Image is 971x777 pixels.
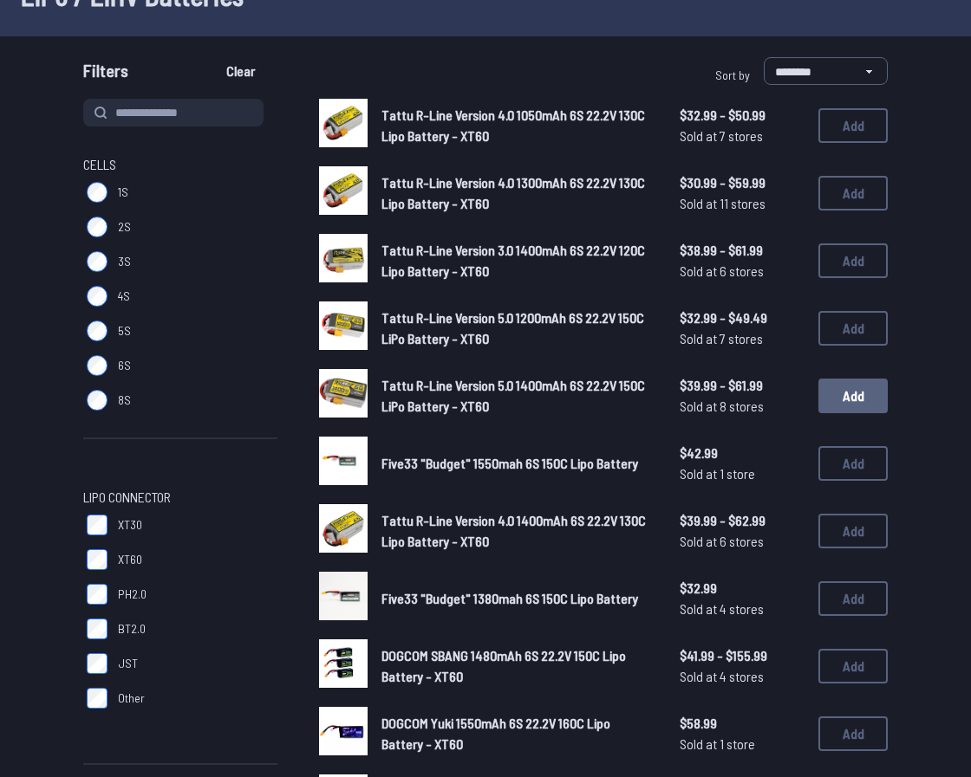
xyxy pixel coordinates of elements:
[319,707,368,755] img: image
[680,443,805,463] span: $42.99
[319,504,368,558] a: image
[319,572,368,620] img: image
[87,251,108,272] input: 3S
[818,311,888,346] button: Add
[680,734,805,754] span: Sold at 1 store
[818,176,888,210] button: Add
[87,515,108,535] input: XT30
[680,375,805,396] span: $39.99 - $61.99
[118,322,131,340] span: 5S
[818,581,888,616] button: Add
[118,218,131,236] span: 2S
[87,653,108,674] input: JST
[680,308,805,328] span: $32.99 - $49.49
[87,584,108,605] input: PH2.0
[83,154,116,175] span: Cells
[680,396,805,417] span: Sold at 8 stores
[118,392,131,409] span: 8S
[818,108,888,143] button: Add
[118,690,145,707] span: Other
[87,321,108,341] input: 5S
[680,713,805,734] span: $58.99
[87,618,108,639] input: BT2.0
[87,549,108,570] input: XT60
[319,99,368,152] a: image
[319,369,368,423] a: image
[680,240,805,261] span: $38.99 - $61.99
[118,184,128,201] span: 1S
[118,288,130,305] span: 4S
[818,649,888,683] button: Add
[381,713,652,754] a: DOGCOM Yuki 1550mAh 6S 22.2V 160C Lipo Battery - XT60
[319,504,368,553] img: image
[818,446,888,481] button: Add
[381,375,652,417] a: Tattu R-Line Version 5.0 1400mAh 6S 22.2V 150C LiPo Battery - XT60
[381,242,645,279] span: Tattu R-Line Version 3.0 1400mAh 6S 22.2V 120C Lipo Battery - XT60
[319,572,368,625] a: image
[680,126,805,146] span: Sold at 7 stores
[118,516,142,534] span: XT30
[381,512,646,549] span: Tattu R-Line Version 4.0 1400mAh 6S 22.2V 130C Lipo Battery - XT60
[680,328,805,349] span: Sold at 7 stores
[319,437,368,490] a: image
[680,463,805,484] span: Sold at 1 store
[87,355,108,376] input: 6S
[381,377,645,414] span: Tattu R-Line Version 5.0 1400mAh 6S 22.2V 150C LiPo Battery - XT60
[680,105,805,126] span: $32.99 - $50.99
[319,166,368,220] a: image
[818,716,888,751] button: Add
[212,57,270,85] button: Clear
[83,57,128,92] span: Filters
[118,655,138,672] span: JST
[83,487,171,508] span: LiPo Connector
[680,599,805,619] span: Sold at 4 stores
[87,688,108,709] input: Other
[319,234,368,288] a: image
[680,531,805,552] span: Sold at 6 stores
[381,588,652,609] a: Five33 "Budget" 1380mah 6S 150C Lipo Battery
[118,357,131,374] span: 6S
[680,510,805,531] span: $39.99 - $62.99
[319,301,368,350] img: image
[381,453,652,474] a: Five33 "Budget" 1550mah 6S 150C Lipo Battery
[319,166,368,215] img: image
[118,551,142,568] span: XT60
[319,99,368,147] img: image
[319,234,368,282] img: image
[381,107,645,144] span: Tattu R-Line Version 4.0 1050mAh 6S 22.2V 130C Lipo Battery - XT60
[319,437,368,485] img: image
[381,645,652,687] a: DOGCOM SBANG 1480mAh 6S 22.2V 150C Lipo Battery - XT60
[319,301,368,355] a: image
[680,193,805,214] span: Sold at 11 stores
[118,620,146,638] span: BT2.0
[381,174,645,211] span: Tattu R-Line Version 4.0 1300mAh 6S 22.2V 130C Lipo Battery - XT60
[818,243,888,278] button: Add
[381,715,610,752] span: DOGCOM Yuki 1550mAh 6S 22.2V 160C Lipo Battery - XT60
[87,390,108,411] input: 8S
[381,647,626,684] span: DOGCOM SBANG 1480mAh 6S 22.2V 150C Lipo Battery - XT60
[818,514,888,548] button: Add
[118,586,147,603] span: PH2.0
[319,707,368,761] a: image
[381,455,638,471] span: Five33 "Budget" 1550mah 6S 150C Lipo Battery
[680,261,805,282] span: Sold at 6 stores
[680,645,805,666] span: $41.99 - $155.99
[319,369,368,418] img: image
[381,240,652,282] a: Tattu R-Line Version 3.0 1400mAh 6S 22.2V 120C Lipo Battery - XT60
[818,379,888,413] button: Add
[680,666,805,687] span: Sold at 4 stores
[319,639,368,693] a: image
[87,182,108,203] input: 1S
[381,590,638,606] span: Five33 "Budget" 1380mah 6S 150C Lipo Battery
[319,639,368,688] img: image
[87,286,108,307] input: 4S
[381,105,652,146] a: Tattu R-Line Version 4.0 1050mAh 6S 22.2V 130C Lipo Battery - XT60
[381,309,644,346] span: Tattu R-Line Version 5.0 1200mAh 6S 22.2V 150C LiPo Battery - XT60
[680,172,805,193] span: $30.99 - $59.99
[381,308,652,349] a: Tattu R-Line Version 5.0 1200mAh 6S 22.2V 150C LiPo Battery - XT60
[715,68,750,82] span: Sort by
[764,57,888,85] select: Sort by
[118,253,131,270] span: 3S
[87,217,108,237] input: 2S
[381,172,652,214] a: Tattu R-Line Version 4.0 1300mAh 6S 22.2V 130C Lipo Battery - XT60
